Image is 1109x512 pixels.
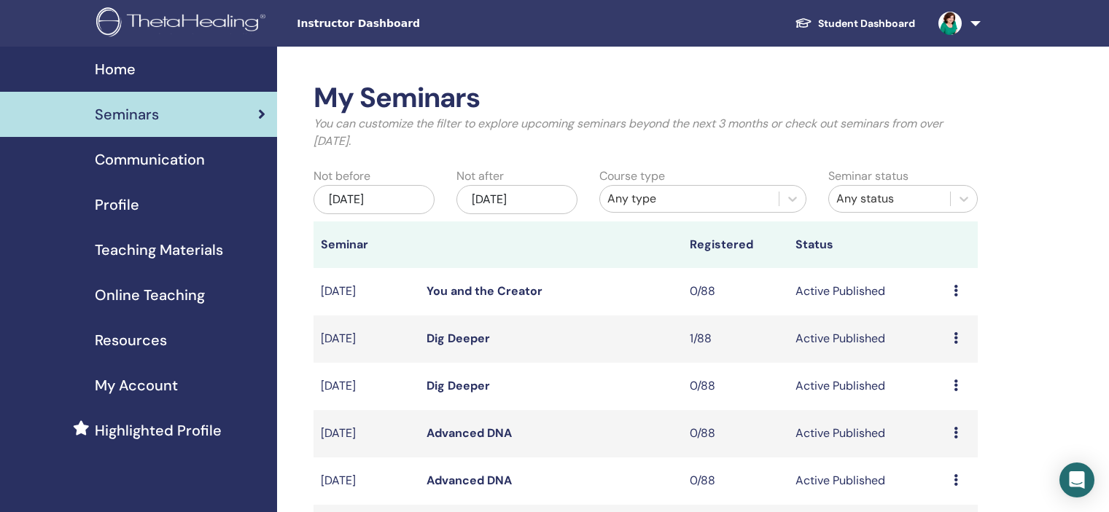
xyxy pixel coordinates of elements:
div: [DATE] [314,185,435,214]
td: [DATE] [314,315,419,363]
div: Any status [836,190,943,208]
img: default.jpg [938,12,962,35]
td: 1/88 [682,315,788,363]
span: Seminars [95,103,159,125]
th: Status [788,221,946,268]
span: My Account [95,374,178,396]
span: Communication [95,149,205,170]
span: Resources [95,329,167,351]
th: Seminar [314,221,419,268]
a: Dig Deeper [427,331,490,346]
label: Course type [599,168,665,185]
td: [DATE] [314,410,419,457]
th: Registered [682,221,788,268]
td: [DATE] [314,268,419,315]
h2: My Seminars [314,82,978,115]
div: [DATE] [456,185,577,214]
td: 0/88 [682,410,788,457]
span: Instructor Dashboard [297,16,515,31]
td: 0/88 [682,457,788,505]
a: You and the Creator [427,283,542,299]
span: Teaching Materials [95,239,223,261]
td: Active Published [788,457,946,505]
td: [DATE] [314,363,419,410]
td: 0/88 [682,363,788,410]
a: Advanced DNA [427,473,512,488]
td: Active Published [788,410,946,457]
span: Profile [95,194,139,216]
div: Any type [607,190,771,208]
td: [DATE] [314,457,419,505]
a: Dig Deeper [427,378,490,393]
img: logo.png [96,7,271,40]
a: Advanced DNA [427,425,512,441]
label: Not after [456,168,504,185]
td: Active Published [788,268,946,315]
td: Active Published [788,363,946,410]
span: Home [95,58,136,80]
td: Active Published [788,315,946,363]
a: Student Dashboard [783,10,927,37]
div: Open Intercom Messenger [1059,462,1094,497]
td: 0/88 [682,268,788,315]
img: graduation-cap-white.svg [795,17,812,29]
span: Online Teaching [95,284,205,306]
label: Seminar status [828,168,908,185]
p: You can customize the filter to explore upcoming seminars beyond the next 3 months or check out s... [314,115,978,150]
span: Highlighted Profile [95,420,222,441]
label: Not before [314,168,370,185]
